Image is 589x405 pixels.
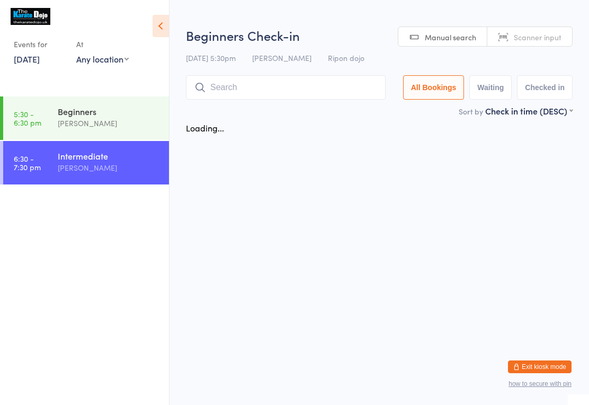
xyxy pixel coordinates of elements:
span: [DATE] 5:30pm [186,52,236,63]
div: Events for [14,36,66,53]
div: Beginners [58,105,160,117]
div: At [76,36,129,53]
span: [PERSON_NAME] [252,52,311,63]
button: how to secure with pin [508,380,572,388]
input: Search [186,75,386,100]
time: 6:30 - 7:30 pm [14,154,41,171]
div: Intermediate [58,150,160,162]
time: 5:30 - 6:30 pm [14,110,41,127]
span: Scanner input [514,32,561,42]
a: 5:30 -6:30 pmBeginners[PERSON_NAME] [3,96,169,140]
h2: Beginners Check-in [186,27,573,44]
div: [PERSON_NAME] [58,117,160,129]
div: Any location [76,53,129,65]
label: Sort by [459,106,483,117]
img: The karate dojo [11,8,50,25]
a: 6:30 -7:30 pmIntermediate[PERSON_NAME] [3,141,169,184]
button: Waiting [469,75,512,100]
span: Manual search [425,32,476,42]
button: All Bookings [403,75,465,100]
button: Exit kiosk mode [508,360,572,373]
button: Checked in [517,75,573,100]
div: [PERSON_NAME] [58,162,160,174]
a: [DATE] [14,53,40,65]
div: Loading... [186,122,224,134]
div: Check in time (DESC) [485,105,573,117]
span: Ripon dojo [328,52,364,63]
